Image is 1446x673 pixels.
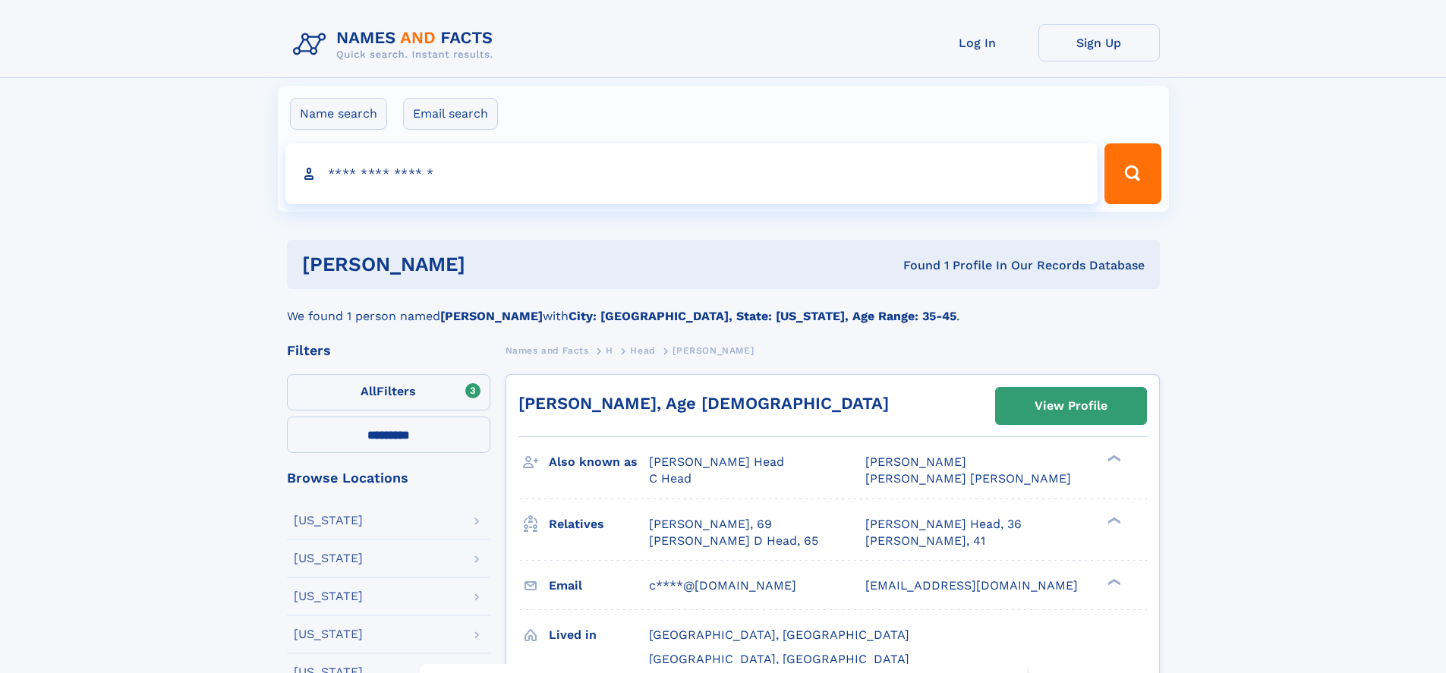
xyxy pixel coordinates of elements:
[290,98,387,130] label: Name search
[1035,388,1107,423] div: View Profile
[1104,577,1122,587] div: ❯
[361,384,376,398] span: All
[302,255,685,274] h1: [PERSON_NAME]
[684,257,1145,274] div: Found 1 Profile In Our Records Database
[649,652,909,666] span: [GEOGRAPHIC_DATA], [GEOGRAPHIC_DATA]
[996,388,1146,424] a: View Profile
[287,471,490,485] div: Browse Locations
[1104,454,1122,464] div: ❯
[287,374,490,410] label: Filters
[549,449,649,475] h3: Also known as
[865,516,1022,533] a: [PERSON_NAME] Head, 36
[1104,515,1122,525] div: ❯
[865,471,1071,486] span: [PERSON_NAME] [PERSON_NAME]
[294,514,363,527] div: [US_STATE]
[403,98,498,130] label: Email search
[865,533,985,549] a: [PERSON_NAME], 41
[287,344,490,357] div: Filters
[287,24,506,65] img: Logo Names and Facts
[630,341,655,360] a: Head
[649,533,818,549] a: [PERSON_NAME] D Head, 65
[917,24,1038,61] a: Log In
[649,454,784,469] span: [PERSON_NAME] Head
[630,345,655,356] span: Head
[673,345,754,356] span: [PERSON_NAME]
[865,454,966,469] span: [PERSON_NAME]
[569,309,956,323] b: City: [GEOGRAPHIC_DATA], State: [US_STATE], Age Range: 35-45
[294,628,363,640] div: [US_STATE]
[865,578,1078,593] span: [EMAIL_ADDRESS][DOMAIN_NAME]
[1038,24,1160,61] a: Sign Up
[294,552,363,565] div: [US_STATE]
[606,341,613,360] a: H
[285,143,1098,204] input: search input
[549,622,649,648] h3: Lived in
[506,341,589,360] a: Names and Facts
[518,394,889,413] a: [PERSON_NAME], Age [DEMOGRAPHIC_DATA]
[606,345,613,356] span: H
[549,573,649,599] h3: Email
[287,289,1160,325] div: We found 1 person named with .
[549,511,649,537] h3: Relatives
[649,627,909,642] span: [GEOGRAPHIC_DATA], [GEOGRAPHIC_DATA]
[649,516,772,533] a: [PERSON_NAME], 69
[1104,143,1161,204] button: Search Button
[294,590,363,602] div: [US_STATE]
[649,471,691,486] span: C Head
[440,309,543,323] b: [PERSON_NAME]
